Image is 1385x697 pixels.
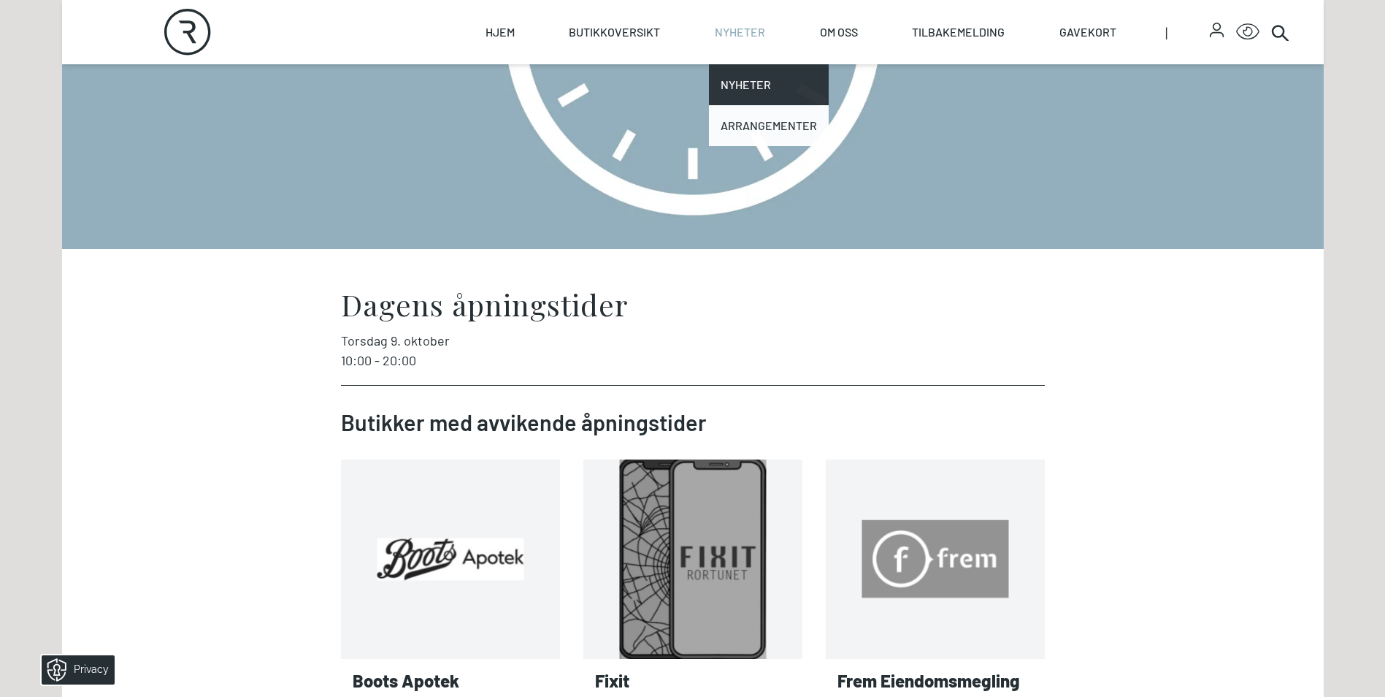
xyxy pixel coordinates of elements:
[595,671,791,691] h3: Fixit
[341,352,416,368] span: 10:00 - 20:00
[1236,20,1259,44] button: Open Accessibility Menu
[709,105,829,146] a: Arrangementer
[15,650,134,690] iframe: Manage Preferences
[341,331,450,351] span: torsdag 9. oktober
[709,64,829,105] a: Nyheter
[837,671,1033,691] h3: Frem Eiendomsmegling
[341,290,1045,319] h2: Dagens åpningstider
[353,671,548,691] h3: Boots Apotek
[341,409,1045,436] p: Butikker med avvikende åpningstider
